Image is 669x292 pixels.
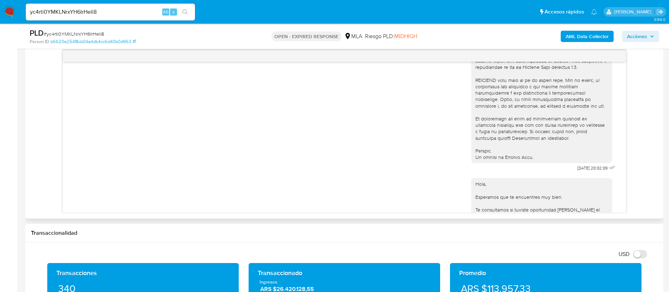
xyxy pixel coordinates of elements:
[654,17,665,22] span: 3.156.0
[30,38,49,45] b: Person ID
[627,31,647,42] span: Acciones
[622,31,659,42] button: Acciones
[591,9,597,15] a: Notificações
[26,7,195,17] input: Buscar usuario o caso...
[365,32,417,40] span: Riesgo PLD:
[561,31,614,42] button: AML Data Collector
[566,31,609,42] b: AML Data Collector
[344,32,362,40] div: MLA
[656,8,664,16] a: Sair
[44,30,104,37] span: # yc4rti0YMKLNrxYH6IrHeIi8
[614,8,654,15] p: maria.acosta@mercadolibre.com
[30,27,44,38] b: PLD
[172,8,175,15] span: s
[50,38,136,45] a: b6620e254f8cb04a4db4cc6d40b0d963
[394,32,417,40] span: MIDHIGH
[163,8,169,15] span: Alt
[545,8,584,16] span: Accesos rápidos
[31,230,658,237] h1: Transaccionalidad
[178,7,192,17] button: search-icon
[577,165,608,171] span: [DATE] 20:02:09
[272,31,341,41] p: OPEN - EXPIRED RESPONSE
